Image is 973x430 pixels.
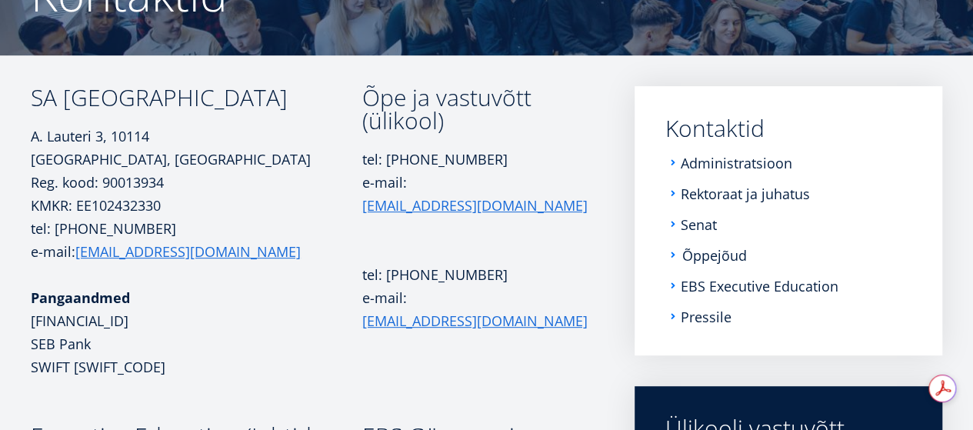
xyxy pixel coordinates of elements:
p: tel: [PHONE_NUMBER] e-mail: [31,217,362,263]
a: [EMAIL_ADDRESS][DOMAIN_NAME] [362,309,588,332]
p: tel: [PHONE_NUMBER] [362,263,590,286]
h3: SA [GEOGRAPHIC_DATA] [31,86,362,109]
p: [FINANCIAL_ID] SEB Pank SWIFT [SWIFT_CODE] [31,286,362,378]
a: Rektoraat ja juhatus [681,186,810,202]
p: e-mail: [362,286,590,332]
h3: Õpe ja vastuvõtt (ülikool) [362,86,590,132]
a: [EMAIL_ADDRESS][DOMAIN_NAME] [362,194,588,217]
a: Õppejõud [682,248,747,263]
a: EBS Executive Education [681,278,838,294]
a: Kontaktid [665,117,911,140]
p: KMKR: EE102432330 [31,194,362,217]
p: tel: [PHONE_NUMBER] e-mail: [362,148,590,240]
p: A. Lauteri 3, 10114 [GEOGRAPHIC_DATA], [GEOGRAPHIC_DATA] Reg. kood: 90013934 [31,125,362,194]
a: Pressile [681,309,731,325]
a: Administratsioon [681,155,792,171]
strong: Pangaandmed [31,288,130,307]
a: Senat [681,217,717,232]
a: [EMAIL_ADDRESS][DOMAIN_NAME] [75,240,301,263]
